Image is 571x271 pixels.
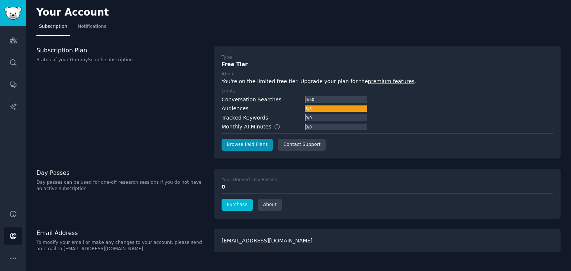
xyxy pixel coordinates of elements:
[222,61,553,68] div: Free Tier
[278,139,326,151] a: Contact Support
[222,177,277,183] div: Your Unused Day Passes
[78,23,106,30] span: Notifications
[222,139,273,151] a: Browse Paid Plans
[214,229,561,252] div: [EMAIL_ADDRESS][DOMAIN_NAME]
[36,21,70,36] a: Subscription
[4,7,22,20] img: GummySearch logo
[222,123,288,131] div: Monthly AI Minutes
[36,229,206,237] h3: Email Address
[222,88,235,95] div: Limits
[258,199,282,211] a: About
[75,21,109,36] a: Notifications
[222,105,248,112] div: Audiences
[222,114,268,122] div: Tracked Keywords
[305,105,312,112] div: 5 / 5
[36,169,206,177] h3: Day Passes
[222,96,281,104] div: Conversation Searches
[368,78,414,84] a: premium features
[222,54,232,61] div: Type
[36,179,206,192] p: Day passes can be used for one-off research sessions if you do not have an active subscription
[305,114,312,121] div: 0 / 0
[39,23,67,30] span: Subscription
[222,78,553,85] div: You're on the limited free tier. Upgrade your plan for the .
[305,96,315,103] div: 0 / 50
[222,183,553,191] div: 0
[36,7,109,19] h2: Your Account
[222,71,235,78] div: About
[36,239,206,252] p: To modify your email or make any changes to your account, please send an email to [EMAIL_ADDRESS]...
[222,199,253,211] a: Purchase
[36,57,206,63] p: Status of your GummySearch subscription
[305,124,312,130] div: 0 / 0
[36,46,206,54] h3: Subscription Plan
